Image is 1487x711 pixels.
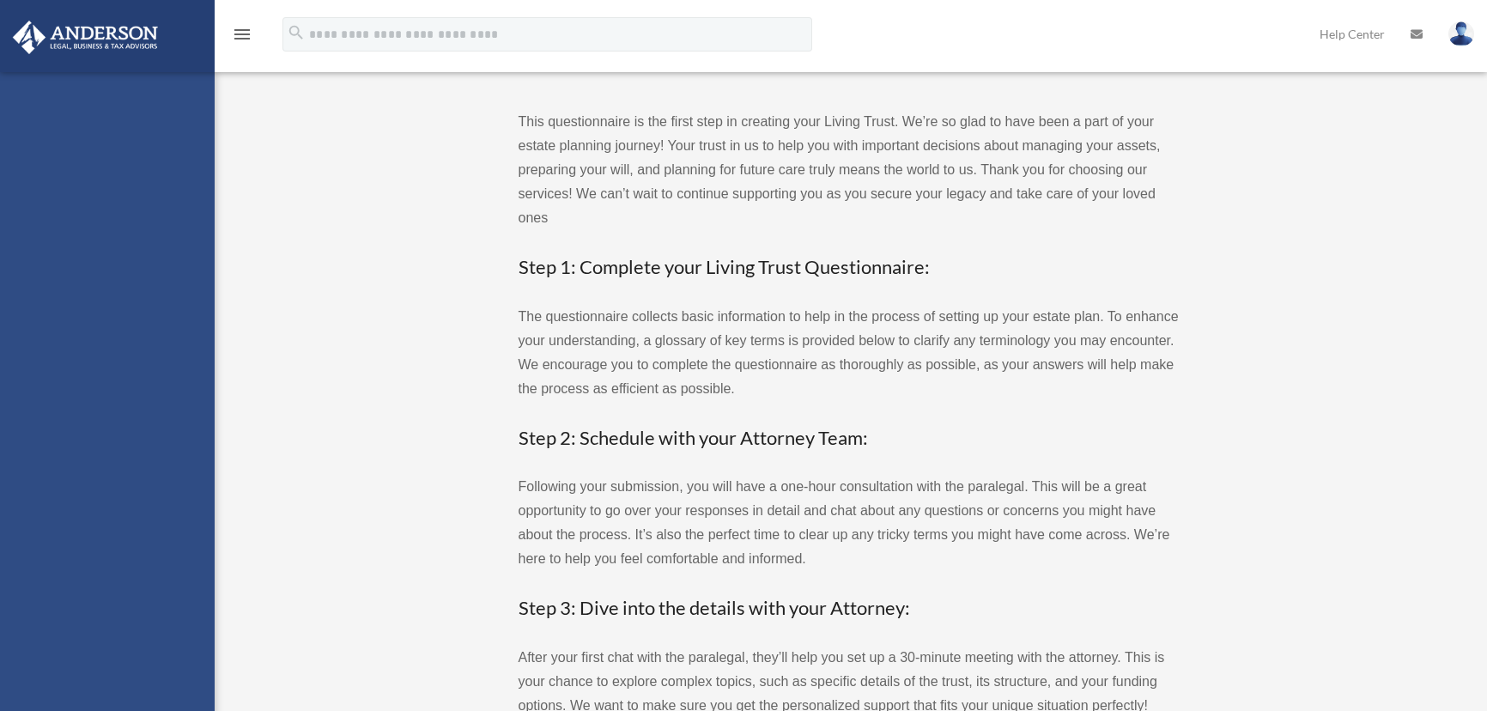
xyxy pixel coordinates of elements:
[232,30,252,45] a: menu
[8,21,163,54] img: Anderson Advisors Platinum Portal
[519,254,1180,281] h3: Step 1: Complete your Living Trust Questionnaire:
[1448,21,1474,46] img: User Pic
[519,110,1180,230] p: This questionnaire is the first step in creating your Living Trust. We’re so glad to have been a ...
[519,305,1180,401] p: The questionnaire collects basic information to help in the process of setting up your estate pla...
[287,23,306,42] i: search
[519,595,1180,622] h3: Step 3: Dive into the details with your Attorney:
[232,24,252,45] i: menu
[519,475,1180,571] p: Following your submission, you will have a one-hour consultation with the paralegal. This will be...
[519,425,1180,452] h3: Step 2: Schedule with your Attorney Team:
